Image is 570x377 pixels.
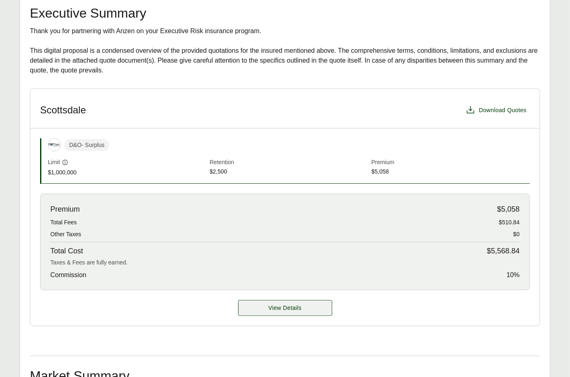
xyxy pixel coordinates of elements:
[50,218,77,227] span: Total Fees
[372,158,530,167] span: Premium
[50,270,86,280] span: Commission
[50,204,80,215] span: Premium
[30,26,540,75] div: Thank you for partnering with Anzen on your Executive Risk insurance program. This digital propos...
[487,246,520,257] span: $5,568.84
[462,102,530,118] button: Download Quotes
[210,158,368,167] span: Retention
[497,204,520,215] span: $5,058
[210,167,368,177] span: $2,500
[50,230,81,239] span: Other Taxes
[507,270,520,280] span: 10 %
[372,167,530,177] span: $5,058
[64,139,109,151] span: D&O - Surplus
[513,230,520,239] span: $0
[499,218,520,227] span: $510.84
[30,7,540,20] h2: Executive Summary
[48,168,206,177] span: $1,000,000
[40,104,86,116] h3: Scottsdale
[238,300,332,316] a: Scottsdale details
[48,139,61,151] img: Scottsdale
[48,158,60,167] span: Limit
[479,106,527,115] span: Download Quotes
[268,304,302,312] span: View Details
[50,246,83,257] span: Total Cost
[50,258,520,267] div: Taxes & Fees are fully earned.
[238,300,332,316] button: View Details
